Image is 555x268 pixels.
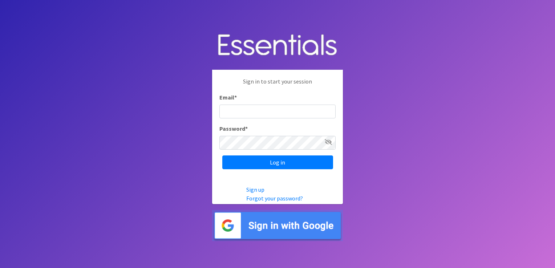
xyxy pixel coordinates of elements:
img: Human Essentials [212,27,343,64]
abbr: required [234,94,237,101]
label: Email [219,93,237,102]
a: Forgot your password? [246,195,303,202]
p: Sign in to start your session [219,77,336,93]
input: Log in [222,155,333,169]
img: Sign in with Google [212,210,343,241]
abbr: required [245,125,248,132]
label: Password [219,124,248,133]
a: Sign up [246,186,264,193]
